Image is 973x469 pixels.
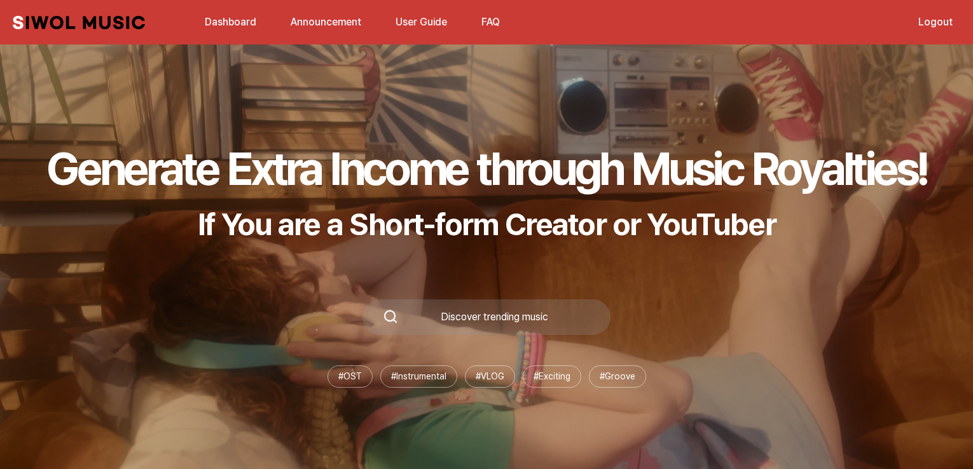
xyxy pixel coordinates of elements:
[911,8,960,36] a: Logout
[197,8,264,36] a: Dashboard
[328,365,373,388] li: # OST
[46,206,927,243] p: If You are a Short-form Creator or YouTuber
[398,312,590,322] div: Discover trending music
[388,8,455,36] a: User Guide
[465,365,515,388] li: # VLOG
[589,365,646,388] li: # Groove
[380,365,457,388] li: # Instrumental
[523,365,581,388] li: # Exciting
[474,7,507,37] button: FAQ
[283,8,369,36] a: Announcement
[46,141,927,196] h1: Generate Extra Income through Music Royalties!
